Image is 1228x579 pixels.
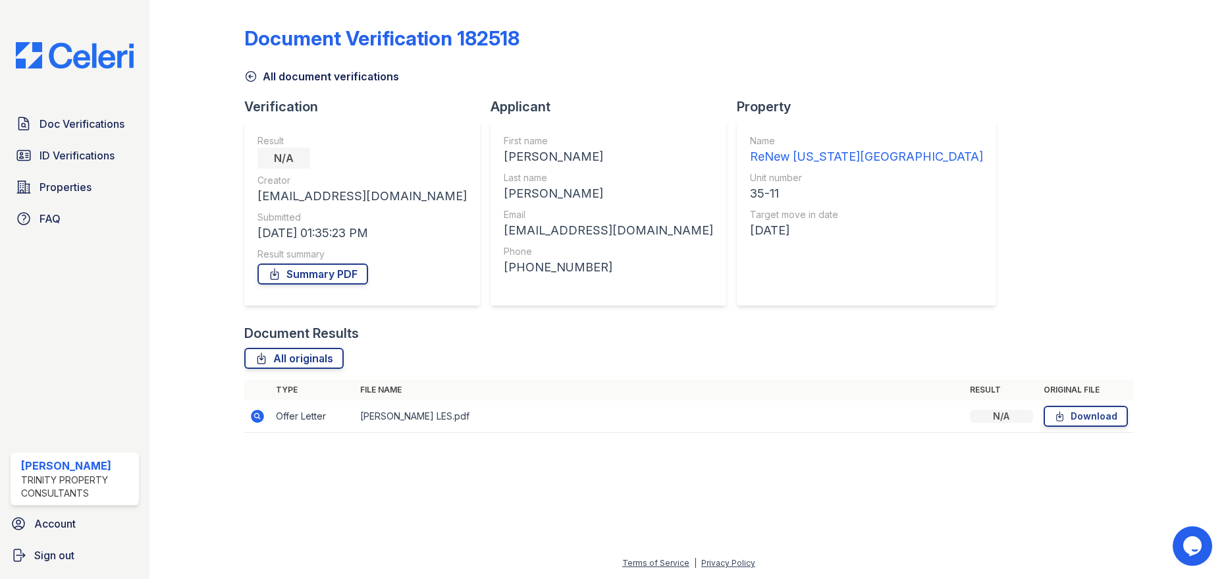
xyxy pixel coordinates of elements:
[750,221,983,240] div: [DATE]
[40,211,61,227] span: FAQ
[244,97,491,116] div: Verification
[11,174,139,200] a: Properties
[1038,379,1133,400] th: Original file
[750,171,983,184] div: Unit number
[21,474,134,500] div: Trinity Property Consultants
[244,26,520,50] div: Document Verification 182518
[622,558,689,568] a: Terms of Service
[504,258,713,277] div: [PHONE_NUMBER]
[504,184,713,203] div: [PERSON_NAME]
[504,245,713,258] div: Phone
[11,206,139,232] a: FAQ
[737,97,1007,116] div: Property
[970,410,1033,423] div: N/A
[257,187,467,206] div: [EMAIL_ADDRESS][DOMAIN_NAME]
[355,379,964,400] th: File name
[750,208,983,221] div: Target move in date
[257,174,467,187] div: Creator
[244,69,399,84] a: All document verifications
[504,148,713,166] div: [PERSON_NAME]
[694,558,697,568] div: |
[504,171,713,184] div: Last name
[5,510,144,537] a: Account
[750,184,983,203] div: 35-11
[491,97,737,116] div: Applicant
[5,542,144,568] a: Sign out
[40,148,115,163] span: ID Verifications
[257,148,310,169] div: N/A
[504,208,713,221] div: Email
[965,379,1038,400] th: Result
[750,134,983,148] div: Name
[701,558,755,568] a: Privacy Policy
[257,263,368,285] a: Summary PDF
[11,111,139,137] a: Doc Verifications
[504,221,713,240] div: [EMAIL_ADDRESS][DOMAIN_NAME]
[257,224,467,242] div: [DATE] 01:35:23 PM
[34,516,76,532] span: Account
[11,142,139,169] a: ID Verifications
[5,42,144,69] img: CE_Logo_Blue-a8612792a0a2168367f1c8372b55b34899dd931a85d93a1a3d3e32e68fde9ad4.png
[257,211,467,224] div: Submitted
[244,324,359,343] div: Document Results
[40,179,92,195] span: Properties
[355,400,964,433] td: [PERSON_NAME] LES.pdf
[271,400,355,433] td: Offer Letter
[750,134,983,166] a: Name ReNew [US_STATE][GEOGRAPHIC_DATA]
[257,134,467,148] div: Result
[750,148,983,166] div: ReNew [US_STATE][GEOGRAPHIC_DATA]
[1044,406,1128,427] a: Download
[257,248,467,261] div: Result summary
[271,379,355,400] th: Type
[34,547,74,563] span: Sign out
[1173,526,1215,566] iframe: chat widget
[21,458,134,474] div: [PERSON_NAME]
[504,134,713,148] div: First name
[40,116,124,132] span: Doc Verifications
[244,348,344,369] a: All originals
